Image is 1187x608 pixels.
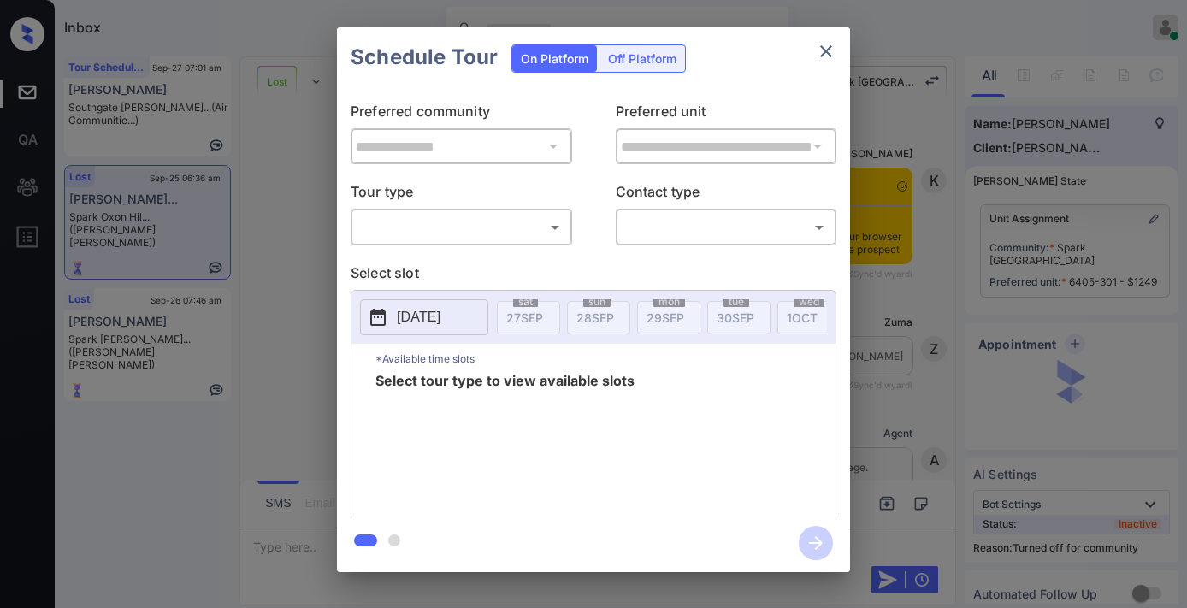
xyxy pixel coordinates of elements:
[599,45,685,72] div: Off Platform
[397,307,440,328] p: [DATE]
[616,101,837,128] p: Preferred unit
[375,374,635,511] span: Select tour type to view available slots
[351,263,836,290] p: Select slot
[351,101,572,128] p: Preferred community
[351,181,572,209] p: Tour type
[512,45,597,72] div: On Platform
[616,181,837,209] p: Contact type
[809,34,843,68] button: close
[337,27,511,87] h2: Schedule Tour
[375,344,836,374] p: *Available time slots
[360,299,488,335] button: [DATE]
